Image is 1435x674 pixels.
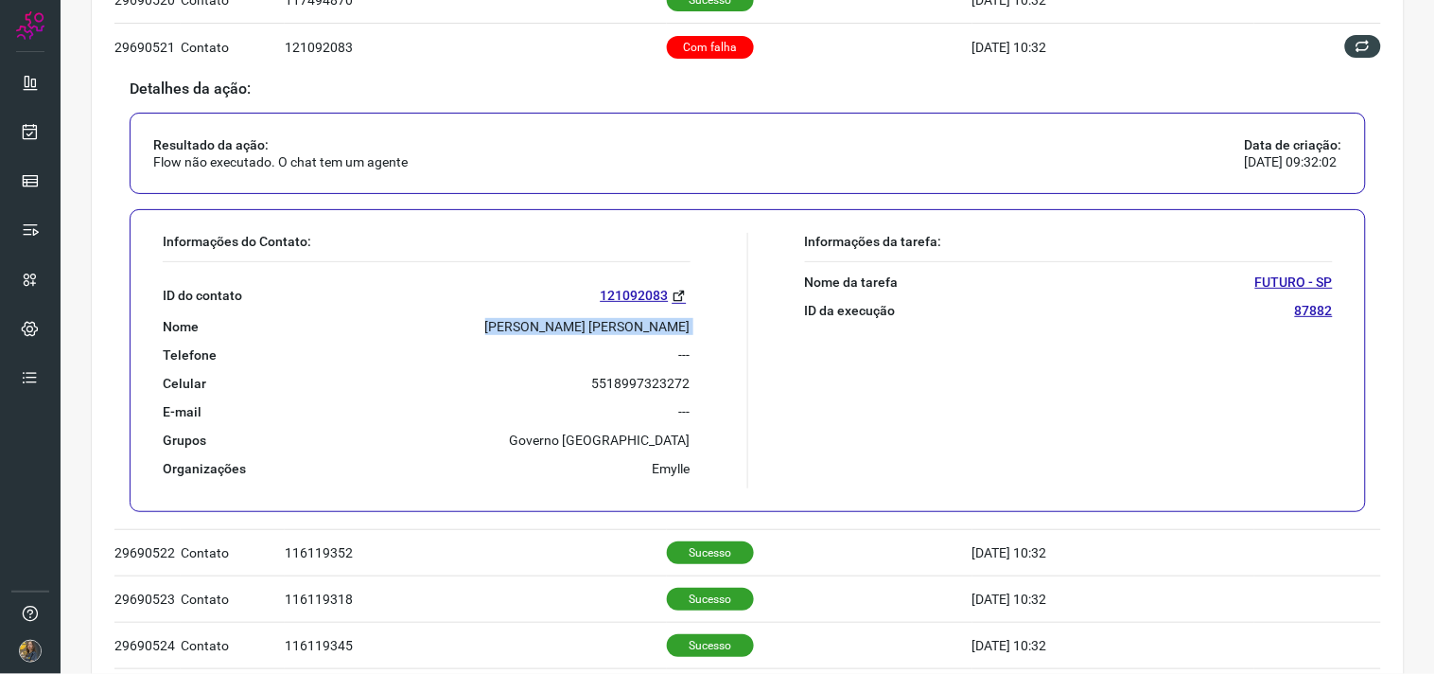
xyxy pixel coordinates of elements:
[181,24,285,70] td: Contato
[285,529,667,576] td: 116119352
[163,460,246,477] p: Organizações
[285,576,667,622] td: 116119318
[805,233,1334,250] p: Informações da tarefa:
[285,622,667,668] td: 116119345
[972,576,1255,622] td: [DATE] 10:32
[667,634,754,657] p: Sucesso
[163,287,242,304] p: ID do contato
[163,346,217,364] p: Telefone
[1245,153,1342,170] p: [DATE] 09:32:02
[153,136,408,153] p: Resultado da ação:
[163,432,206,449] p: Grupos
[163,233,691,250] p: Informações do Contato:
[601,285,691,307] a: 121092083
[16,11,44,40] img: Logo
[19,640,42,663] img: 7a73bbd33957484e769acd1c40d0590e.JPG
[163,403,201,420] p: E-mail
[510,432,691,449] p: Governo [GEOGRAPHIC_DATA]
[163,318,199,335] p: Nome
[653,460,691,477] p: Emylle
[667,36,754,59] p: Com falha
[485,318,691,335] p: [PERSON_NAME] [PERSON_NAME]
[1255,274,1333,291] p: FUTURO - SP
[972,24,1255,70] td: [DATE] 10:32
[163,375,206,392] p: Celular
[1245,136,1342,153] p: Data de criação:
[667,541,754,564] p: Sucesso
[130,80,1366,98] p: Detalhes da ação:
[1295,302,1333,319] p: 87882
[114,529,181,576] td: 29690522
[972,622,1255,668] td: [DATE] 10:32
[181,622,285,668] td: Contato
[181,576,285,622] td: Contato
[114,622,181,668] td: 29690524
[667,588,754,611] p: Sucesso
[805,302,896,319] p: ID da execução
[114,24,181,70] td: 29690521
[114,576,181,622] td: 29690523
[592,375,691,392] p: 5518997323272
[679,346,691,364] p: ---
[805,274,899,291] p: Nome da tarefa
[285,24,667,70] td: 121092083
[679,403,691,420] p: ---
[972,529,1255,576] td: [DATE] 10:32
[153,153,408,170] p: Flow não executado. O chat tem um agente
[181,529,285,576] td: Contato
